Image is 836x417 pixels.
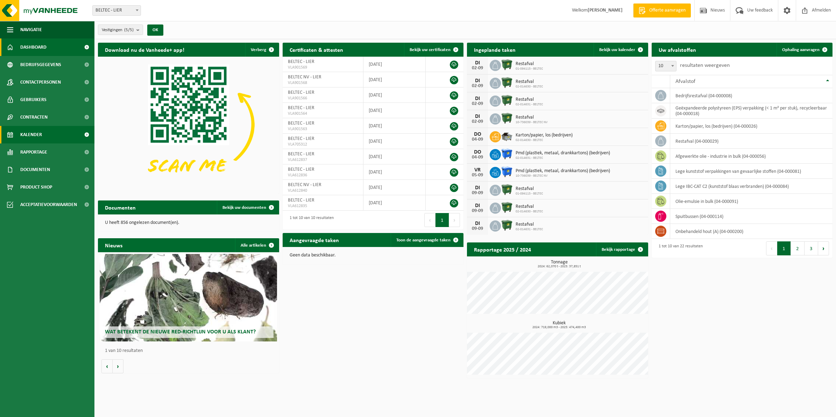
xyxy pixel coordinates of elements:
span: Restafval [516,186,543,192]
span: Gebruikers [20,91,47,108]
span: Contactpersonen [20,73,61,91]
td: [DATE] [363,103,425,118]
span: 2024: 62,070 t - 2025: 37,851 t [470,265,648,268]
div: DI [470,96,484,101]
span: Ophaling aanvragen [782,48,820,52]
span: 10 [656,61,676,71]
span: VLA901563 [288,126,358,132]
span: Restafval [516,204,543,210]
span: BELTEC - LIER [288,198,314,203]
span: BELTEC - LIER [288,121,314,126]
img: WB-1100-HPE-BE-01 [501,148,513,160]
span: Pmd (plastiek, metaal, drankkartons) (bedrijven) [516,168,610,174]
button: OK [147,24,163,36]
span: Bekijk uw kalender [599,48,635,52]
td: [DATE] [363,180,425,195]
span: Afvalstof [675,79,695,84]
span: Pmd (plastiek, metaal, drankkartons) (bedrijven) [516,150,610,156]
td: restafval (04-000029) [670,134,833,149]
span: 02-014630 - BELTEC [516,85,543,89]
span: 02-014631 - BELTEC [516,156,610,160]
label: resultaten weergeven [680,63,730,68]
h3: Tonnage [470,260,648,268]
td: lege IBC-CAT C2 (kunststof blaas verbranden) (04-000084) [670,179,833,194]
span: BELTEC - LIER [288,105,314,111]
span: Navigatie [20,21,42,38]
span: VLA612836 [288,172,358,178]
div: VR [470,167,484,173]
div: 04-09 [470,155,484,160]
img: WB-1100-HPE-GN-01 [501,59,513,71]
button: 3 [805,241,818,255]
count: (5/5) [124,28,134,32]
button: Verberg [245,43,278,57]
h2: Aangevraagde taken [283,233,346,247]
button: Vorige [101,359,113,373]
a: Bekijk uw kalender [594,43,647,57]
div: DI [470,114,484,119]
span: 02-014630 - BELTEC [516,138,573,142]
span: VLA612837 [288,157,358,163]
img: Download de VHEPlus App [98,57,279,192]
button: Next [818,241,829,255]
img: WB-1100-HPE-GN-01 [501,112,513,124]
img: WB-1100-HPE-GN-01 [501,94,513,106]
div: DI [470,221,484,226]
p: U heeft 856 ongelezen document(en). [105,220,272,225]
div: 02-09 [470,84,484,89]
button: 1 [777,241,791,255]
td: [DATE] [363,149,425,164]
span: Product Shop [20,178,52,196]
button: 2 [791,241,805,255]
div: 05-09 [470,173,484,178]
a: Toon de aangevraagde taken [391,233,463,247]
h2: Ingeplande taken [467,43,523,56]
span: VLA901564 [288,111,358,116]
td: karton/papier, los (bedrijven) (04-000026) [670,119,833,134]
td: onbehandeld hout (A) (04-000200) [670,224,833,239]
span: Bekijk uw documenten [222,205,266,210]
span: BELTEC - LIER [288,59,314,64]
span: 01-094115 - BELTEC [516,192,543,196]
span: BELTEC - LIER [288,167,314,172]
div: 04-09 [470,137,484,142]
span: 2024: 719,000 m3 - 2025: 474,400 m3 [470,326,648,329]
td: [DATE] [363,72,425,87]
h3: Kubiek [470,321,648,329]
span: Toon de aangevraagde taken [396,238,451,242]
span: Documenten [20,161,50,178]
span: 10-736039 - BELTEC NV [516,120,548,125]
button: Vestigingen(5/5) [98,24,143,35]
div: 09-09 [470,208,484,213]
td: [DATE] [363,164,425,180]
span: BELTEC - LIER [288,151,314,157]
span: BELTEC - LIER [92,5,141,16]
span: Kalender [20,126,42,143]
h2: Rapportage 2025 / 2024 [467,242,538,256]
td: spuitbussen (04-000114) [670,209,833,224]
span: VLA901566 [288,96,358,101]
button: 1 [435,213,449,227]
h2: Uw afvalstoffen [652,43,703,56]
td: [DATE] [363,195,425,211]
span: Restafval [516,79,543,85]
td: lege kunststof verpakkingen van gevaarlijke stoffen (04-000081) [670,164,833,179]
p: 1 van 10 resultaten [105,348,276,353]
span: VLA901568 [288,80,358,86]
span: Bekijk uw certificaten [410,48,451,52]
a: Ophaling aanvragen [777,43,832,57]
span: VLA612840 [288,188,358,193]
span: 02-014631 - BELTEC [516,227,543,232]
span: Dashboard [20,38,47,56]
img: WB-1100-HPE-GN-01 [501,219,513,231]
span: BELTEC NV - LIER [288,182,321,188]
div: 02-09 [470,101,484,106]
img: WB-1100-HPE-BE-01 [501,166,513,178]
span: 10-736039 - BELTEC NV [516,174,610,178]
h2: Documenten [98,200,143,214]
td: afgewerkte olie - industrie in bulk (04-000056) [670,149,833,164]
span: Karton/papier, los (bedrijven) [516,133,573,138]
span: BELTEC - LIER [288,136,314,141]
div: DI [470,185,484,191]
td: [DATE] [363,57,425,72]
